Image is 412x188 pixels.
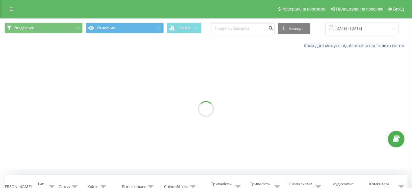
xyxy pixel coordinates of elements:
[14,26,34,30] span: Всі дзвінки
[336,7,383,11] span: Налаштування профілю
[211,23,275,34] input: Пошук за номером
[86,23,164,33] button: Основний
[304,43,407,48] a: Коли дані можуть відрізнятися вiд інших систем
[393,7,404,11] span: Вихід
[281,7,326,11] span: Реферальна програма
[5,23,83,33] button: Всі дзвінки
[179,26,190,30] span: Графік
[278,23,310,34] button: Експорт
[167,23,201,33] button: Графік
